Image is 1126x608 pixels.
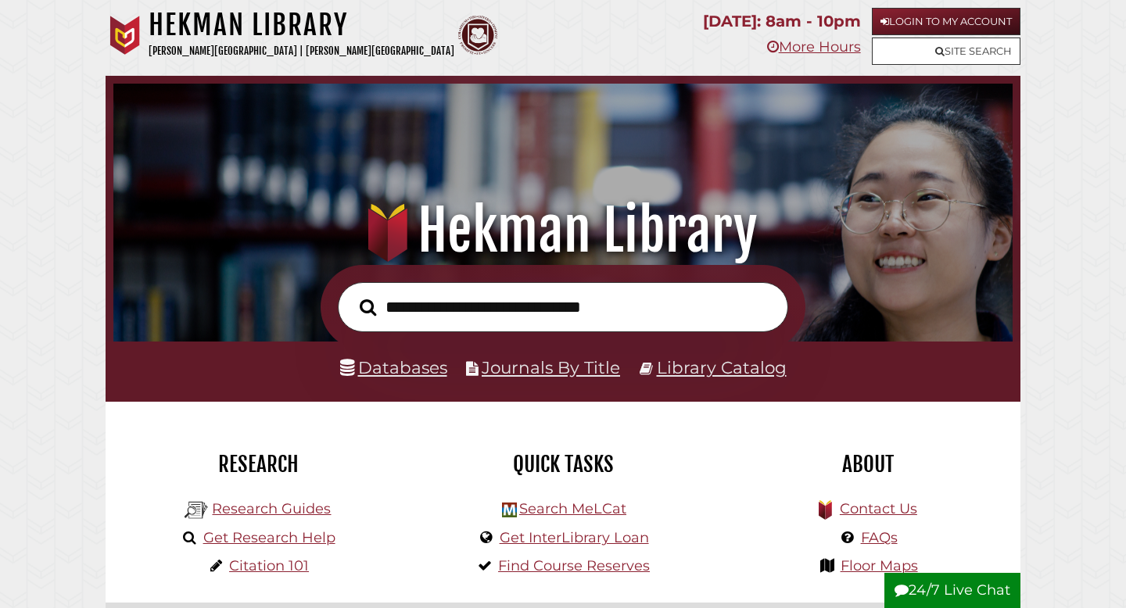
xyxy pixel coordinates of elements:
h2: Quick Tasks [422,451,704,477]
h1: Hekman Library [131,196,996,265]
a: Research Guides [212,500,331,517]
img: Calvin Theological Seminary [458,16,497,55]
a: Find Course Reserves [498,557,650,574]
img: Hekman Library Logo [185,499,208,522]
a: Contact Us [840,500,917,517]
p: [PERSON_NAME][GEOGRAPHIC_DATA] | [PERSON_NAME][GEOGRAPHIC_DATA] [149,42,454,60]
img: Calvin University [106,16,145,55]
a: Citation 101 [229,557,309,574]
a: Login to My Account [872,8,1020,35]
img: Hekman Library Logo [502,502,517,517]
a: Journals By Title [482,357,620,377]
h1: Hekman Library [149,8,454,42]
a: Get InterLibrary Loan [500,529,649,546]
h2: Research [117,451,399,477]
i: Search [360,298,376,316]
a: Search MeLCat [519,500,626,517]
a: Library Catalog [657,357,787,377]
a: Site Search [872,38,1020,65]
button: Search [352,295,384,320]
a: Floor Maps [841,557,918,574]
a: Get Research Help [203,529,335,546]
p: [DATE]: 8am - 10pm [703,8,861,35]
a: More Hours [767,38,861,55]
a: FAQs [861,529,898,546]
a: Databases [340,357,447,377]
h2: About [727,451,1009,477]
